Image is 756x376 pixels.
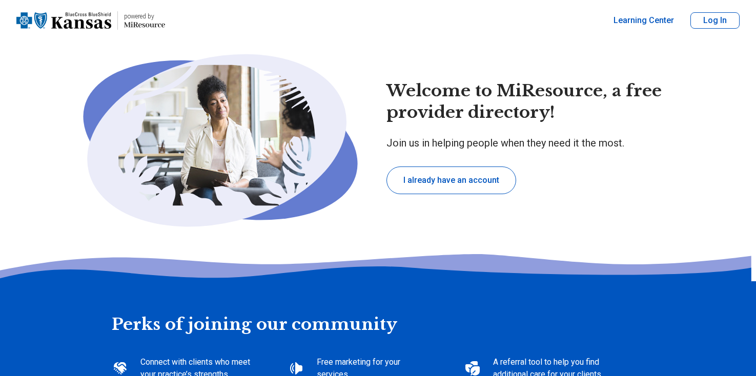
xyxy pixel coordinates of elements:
h2: Perks of joining our community [112,281,645,336]
h1: Welcome to MiResource, a free provider directory! [386,80,690,123]
p: Join us in helping people when they need it the most. [386,136,690,150]
button: Log In [690,12,740,29]
a: Learning Center [614,14,674,27]
a: Home page [16,4,165,37]
button: I already have an account [386,166,516,194]
p: powered by [124,12,165,20]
